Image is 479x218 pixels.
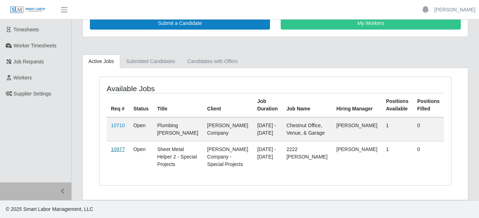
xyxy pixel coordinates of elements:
[203,93,253,117] th: Client
[253,93,282,117] th: Job Duration
[111,123,125,128] a: 10710
[203,117,253,141] td: [PERSON_NAME] Company
[382,117,413,141] td: 1
[382,141,413,172] td: 1
[129,141,153,172] td: Open
[14,43,56,48] span: Worker Timesheets
[82,54,120,68] a: Active Jobs
[282,117,332,141] td: Chestnut Office, Venue, & Garage
[282,141,332,172] td: 2222 [PERSON_NAME]
[107,84,241,93] h4: Available Jobs
[111,146,125,152] a: 10977
[332,117,382,141] td: [PERSON_NAME]
[120,54,182,68] a: Submitted Candidates
[253,117,282,141] td: [DATE] - [DATE]
[153,117,203,141] td: Plumbing [PERSON_NAME]
[6,206,93,212] span: © 2025 Smart Labor Management, LLC
[434,6,475,14] a: [PERSON_NAME]
[332,93,382,117] th: Hiring Manager
[413,141,444,172] td: 0
[203,141,253,172] td: [PERSON_NAME] Company - Special Projects
[282,93,332,117] th: Job Name
[413,117,444,141] td: 0
[14,91,51,97] span: Supplier Settings
[14,75,32,81] span: Workers
[413,93,444,117] th: Positions Filled
[10,6,46,14] img: SLM Logo
[181,54,244,68] a: Candidates with Offers
[332,141,382,172] td: [PERSON_NAME]
[382,93,413,117] th: Positions Available
[153,141,203,172] td: Sheet Metal Helper 2 - Special Projects
[129,93,153,117] th: Status
[14,59,44,64] span: Job Requests
[281,17,461,30] a: My Workers
[14,27,39,32] span: Timesheets
[253,141,282,172] td: [DATE] - [DATE]
[107,93,129,117] th: Req #
[129,117,153,141] td: Open
[90,17,270,30] a: Submit a Candidate
[153,93,203,117] th: Title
